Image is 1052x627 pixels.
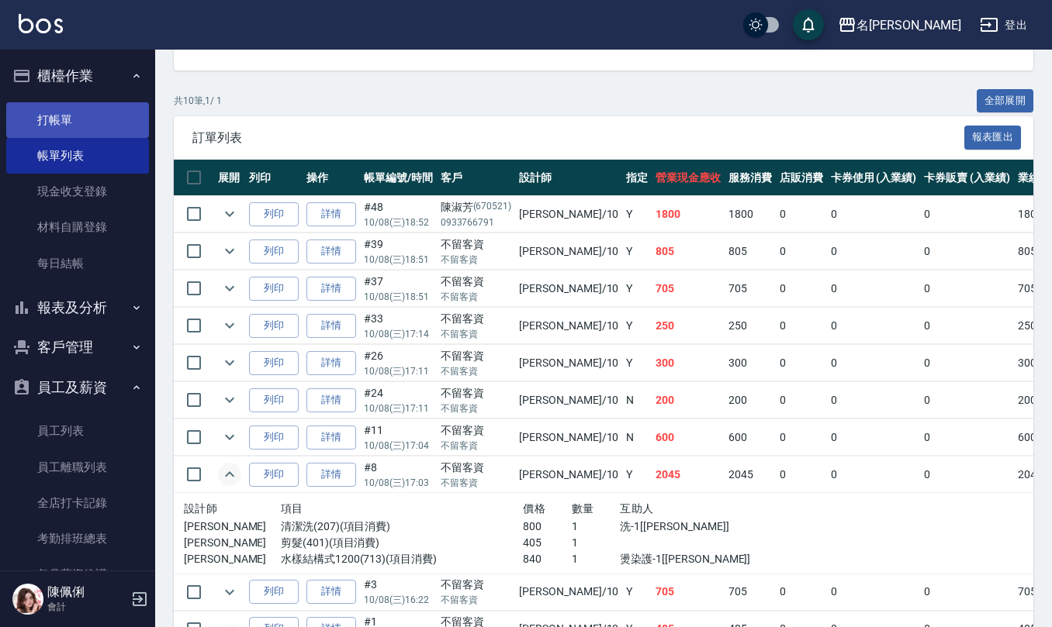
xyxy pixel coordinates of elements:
[622,308,652,344] td: Y
[249,202,299,226] button: 列印
[364,253,433,267] p: 10/08 (三) 18:51
[360,308,437,344] td: #33
[827,382,921,419] td: 0
[473,199,512,215] p: (670521)
[441,593,512,607] p: 不留客資
[306,425,356,450] a: 詳情
[523,502,545,515] span: 價格
[827,233,921,270] td: 0
[6,450,149,485] a: 員工離職列表
[441,215,512,229] p: 0933766791
[515,160,622,196] th: 設計師
[776,574,827,610] td: 0
[725,345,776,381] td: 300
[441,476,512,490] p: 不留客資
[652,196,725,233] td: 1800
[515,574,622,610] td: [PERSON_NAME] /10
[515,233,622,270] td: [PERSON_NAME] /10
[652,233,725,270] td: 805
[218,314,241,337] button: expand row
[360,419,437,456] td: #11
[360,574,437,610] td: #3
[725,270,776,307] td: 705
[827,419,921,456] td: 0
[622,382,652,419] td: N
[249,277,299,301] button: 列印
[306,388,356,412] a: 詳情
[360,233,437,270] td: #39
[776,160,827,196] th: 店販消費
[249,314,299,338] button: 列印
[515,196,622,233] td: [PERSON_NAME] /10
[6,56,149,96] button: 櫃檯作業
[652,419,725,456] td: 600
[441,439,512,453] p: 不留客資
[441,385,512,401] div: 不留客資
[303,160,360,196] th: 操作
[523,518,571,535] p: 800
[725,160,776,196] th: 服務消費
[920,456,1014,493] td: 0
[776,233,827,270] td: 0
[6,246,149,281] a: 每日結帳
[920,345,1014,381] td: 0
[920,160,1014,196] th: 卡券販賣 (入業績)
[652,382,725,419] td: 200
[652,456,725,493] td: 2045
[360,456,437,493] td: #8
[572,518,620,535] p: 1
[515,270,622,307] td: [PERSON_NAME] /10
[920,308,1014,344] td: 0
[827,574,921,610] td: 0
[184,551,281,567] p: [PERSON_NAME]
[174,94,222,108] p: 共 10 筆, 1 / 1
[652,308,725,344] td: 250
[281,518,523,535] p: 清潔洗(207)(項目消費)
[214,160,245,196] th: 展開
[19,14,63,33] img: Logo
[218,277,241,300] button: expand row
[6,174,149,209] a: 現金收支登錄
[622,160,652,196] th: 指定
[725,382,776,419] td: 200
[6,288,149,328] button: 報表及分析
[827,308,921,344] td: 0
[441,577,512,593] div: 不留客資
[364,364,433,378] p: 10/08 (三) 17:11
[249,239,299,264] button: 列印
[437,160,516,196] th: 客戶
[364,290,433,304] p: 10/08 (三) 18:51
[6,138,149,174] a: 帳單列表
[515,456,622,493] td: [PERSON_NAME] /10
[920,419,1014,456] td: 0
[920,574,1014,610] td: 0
[515,308,622,344] td: [PERSON_NAME] /10
[218,202,241,226] button: expand row
[364,327,433,341] p: 10/08 (三) 17:14
[827,345,921,381] td: 0
[218,239,241,263] button: expand row
[306,202,356,226] a: 詳情
[6,102,149,138] a: 打帳單
[964,126,1022,150] button: 報表匯出
[306,351,356,375] a: 詳情
[827,160,921,196] th: 卡券使用 (入業績)
[776,419,827,456] td: 0
[12,584,43,615] img: Person
[827,456,921,493] td: 0
[974,11,1033,40] button: 登出
[441,236,512,253] div: 不留客資
[572,502,594,515] span: 數量
[652,574,725,610] td: 705
[827,270,921,307] td: 0
[364,401,433,415] p: 10/08 (三) 17:11
[218,388,241,412] button: expand row
[281,535,523,551] p: 剪髮(401)(項目消費)
[364,215,433,229] p: 10/08 (三) 18:52
[856,16,961,35] div: 名[PERSON_NAME]
[964,129,1022,144] a: 報表匯出
[725,456,776,493] td: 2045
[776,196,827,233] td: 0
[827,196,921,233] td: 0
[184,518,281,535] p: [PERSON_NAME]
